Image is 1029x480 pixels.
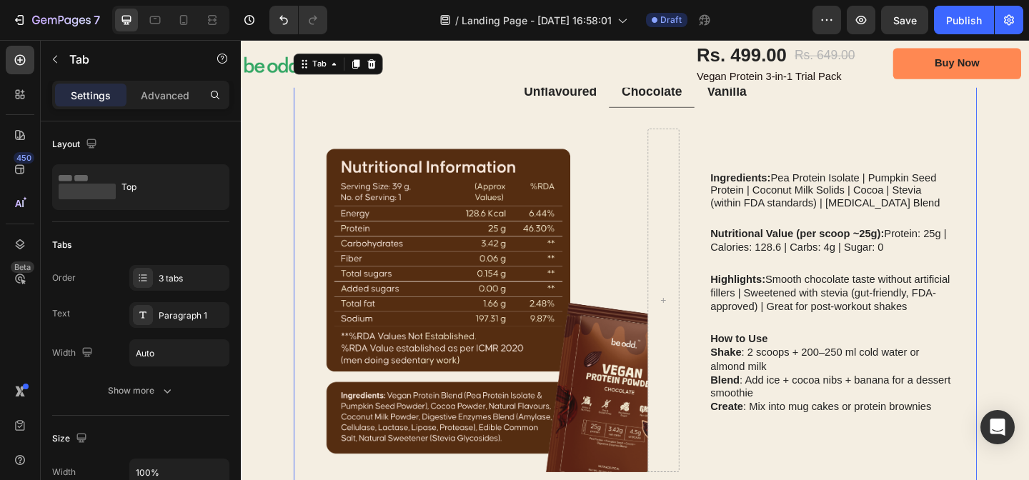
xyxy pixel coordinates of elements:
[159,309,226,322] div: Paragraph 1
[52,307,70,320] div: Text
[511,363,777,393] p: : Add ice + cocoa nibs + banana for a dessert smoothie
[511,333,777,363] p: : 2 scoops + 200–250 ml cold water or almond milk
[946,13,982,28] div: Publish
[141,88,189,103] p: Advanced
[755,19,803,34] div: Buy Now
[71,88,111,103] p: Settings
[94,11,100,29] p: 7
[934,6,994,34] button: Publish
[308,48,387,66] p: Unflavoured
[660,14,682,26] span: Draft
[130,340,229,366] input: Auto
[511,204,700,216] strong: Nutritional Value (per scoop ~25g):
[980,410,1015,444] div: Open Intercom Messenger
[52,344,96,363] div: Width
[108,384,174,398] div: Show more
[52,429,90,449] div: Size
[511,254,571,266] strong: Highlights:
[14,152,34,164] div: 450
[52,271,76,284] div: Order
[511,393,547,405] strong: Create
[159,272,226,285] div: 3 tabs
[893,14,917,26] span: Save
[507,48,550,66] p: Vanilla
[511,364,542,376] strong: Blend
[511,319,573,331] strong: How to Use
[269,6,327,34] div: Undo/Redo
[511,334,545,346] strong: Shake
[511,392,777,407] p: : Mix into mug cakes or protein brownies
[511,204,777,234] p: Protein: 25g | Calories: 128.6 | Carbs: 4g | Sugar: 0
[11,261,34,273] div: Beta
[511,254,777,298] p: Smooth chocolate taste without artificial fillers | Sweetened with stevia (gut-friendly, FDA-appr...
[511,144,577,156] strong: Ingredients:
[511,143,777,184] p: Pea Protein Isolate | Pumpkin Seed Protein | Coconut Milk Solids | Cocoa | Stevia (within FDA sta...
[52,378,229,404] button: Show more
[414,48,479,66] p: Chocolate
[75,20,96,33] div: Tab
[52,239,71,251] div: Tabs
[6,6,106,34] button: 7
[881,6,928,34] button: Save
[241,40,1029,480] iframe: Design area
[455,13,459,28] span: /
[69,96,442,470] img: gempages_560147773412868901-2fa90490-8aad-4588-9b5f-ed40f4631e20.png
[121,171,209,204] div: Top
[69,51,191,68] p: Tab
[710,9,849,43] a: Buy Now
[52,466,76,479] div: Width
[52,135,100,154] div: Layout
[462,13,612,28] span: Landing Page - [DATE] 16:58:01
